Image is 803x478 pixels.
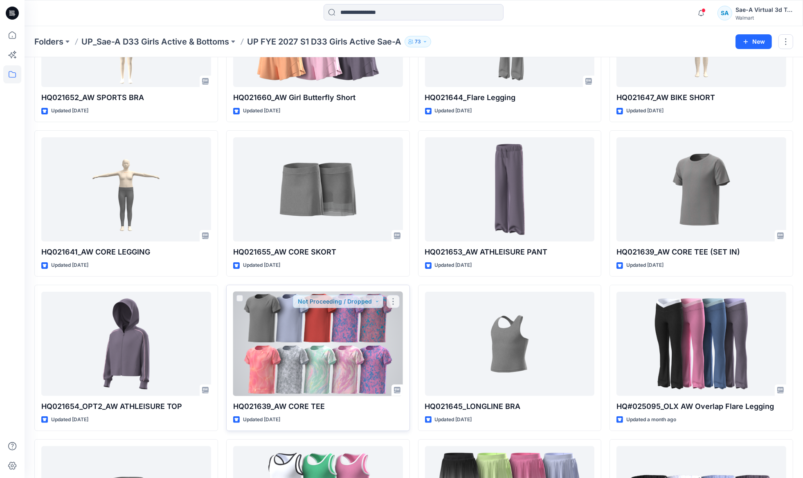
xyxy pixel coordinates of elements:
p: Updated [DATE] [243,415,280,424]
a: HQ021655_AW CORE SKORT [233,137,403,241]
p: HQ021639_AW CORE TEE (SET IN) [616,246,786,258]
a: UP_Sae-A D33 Girls Active & Bottoms [81,36,229,47]
p: Updated [DATE] [626,261,664,270]
button: 73 [405,36,431,47]
p: HQ021652_AW SPORTS BRA [41,92,211,103]
p: HQ021660_AW Girl Butterfly Short [233,92,403,103]
p: Updated [DATE] [435,261,472,270]
p: Updated [DATE] [51,415,88,424]
p: HQ021641_AW CORE LEGGING [41,246,211,258]
p: HQ021655_AW CORE SKORT [233,246,403,258]
a: HQ021645_LONGLINE BRA [425,292,595,396]
button: New [736,34,772,49]
p: HQ021644_Flare Legging [425,92,595,103]
a: HQ#025095_OLX AW Overlap Flare Legging [616,292,786,396]
a: HQ021641_AW CORE LEGGING [41,137,211,241]
p: HQ021654_OPT2_AW ATHLEISURE TOP [41,401,211,412]
p: HQ021653_AW ATHLEISURE PANT [425,246,595,258]
a: HQ021639_AW CORE TEE [233,292,403,396]
a: HQ021654_OPT2_AW ATHLEISURE TOP [41,292,211,396]
p: Updated [DATE] [435,107,472,115]
a: Folders [34,36,63,47]
p: HQ#025095_OLX AW Overlap Flare Legging [616,401,786,412]
p: Updated [DATE] [51,261,88,270]
p: Updated [DATE] [51,107,88,115]
p: Updated [DATE] [435,415,472,424]
div: Walmart [736,15,793,21]
a: HQ021653_AW ATHLEISURE PANT [425,137,595,241]
p: HQ021647_AW BIKE SHORT [616,92,786,103]
div: Sae-A Virtual 3d Team [736,5,793,15]
a: HQ021639_AW CORE TEE (SET IN) [616,137,786,241]
p: Updated a month ago [626,415,676,424]
p: Updated [DATE] [626,107,664,115]
div: SA [718,6,732,20]
p: UP FYE 2027 S1 D33 Girls Active Sae-A [247,36,401,47]
p: Updated [DATE] [243,261,280,270]
p: HQ021639_AW CORE TEE [233,401,403,412]
p: 73 [415,37,421,46]
p: HQ021645_LONGLINE BRA [425,401,595,412]
p: Updated [DATE] [243,107,280,115]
